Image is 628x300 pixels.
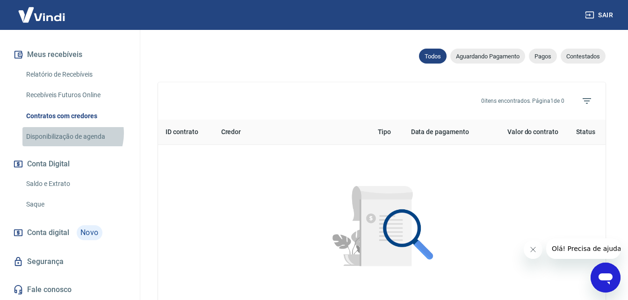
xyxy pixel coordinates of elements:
[22,107,129,126] a: Contratos com credores
[489,120,566,145] th: Valor do contrato
[27,226,69,239] span: Conta digital
[566,120,606,145] th: Status
[419,53,447,60] span: Todos
[77,225,102,240] span: Novo
[11,44,129,65] button: Meus recebíveis
[481,97,564,105] p: 0 itens encontrados. Página 1 de 0
[450,49,525,64] div: Aguardando Pagamento
[214,120,370,145] th: Credor
[11,279,129,300] a: Fale conosco
[11,251,129,272] a: Segurança
[11,221,129,244] a: Conta digitalNovo
[576,90,598,112] span: Filtros
[22,86,129,105] a: Recebíveis Futuros Online
[450,53,525,60] span: Aguardando Pagamento
[561,49,606,64] div: Contestados
[11,154,129,174] button: Conta Digital
[419,49,447,64] div: Todos
[11,0,72,29] img: Vindi
[22,127,129,146] a: Disponibilização de agenda
[591,263,621,293] iframe: Botão para abrir a janela de mensagens
[370,120,404,145] th: Tipo
[22,174,129,193] a: Saldo e Extrato
[22,65,129,84] a: Relatório de Recebíveis
[529,49,557,64] div: Pagos
[313,160,451,298] img: Nenhum item encontrado
[583,7,617,24] button: Sair
[404,120,489,145] th: Data de pagamento
[529,53,557,60] span: Pagos
[524,240,542,259] iframe: Fechar mensagem
[6,7,79,14] span: Olá! Precisa de ajuda?
[561,53,606,60] span: Contestados
[546,238,621,259] iframe: Mensagem da empresa
[158,120,214,145] th: ID contrato
[22,195,129,214] a: Saque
